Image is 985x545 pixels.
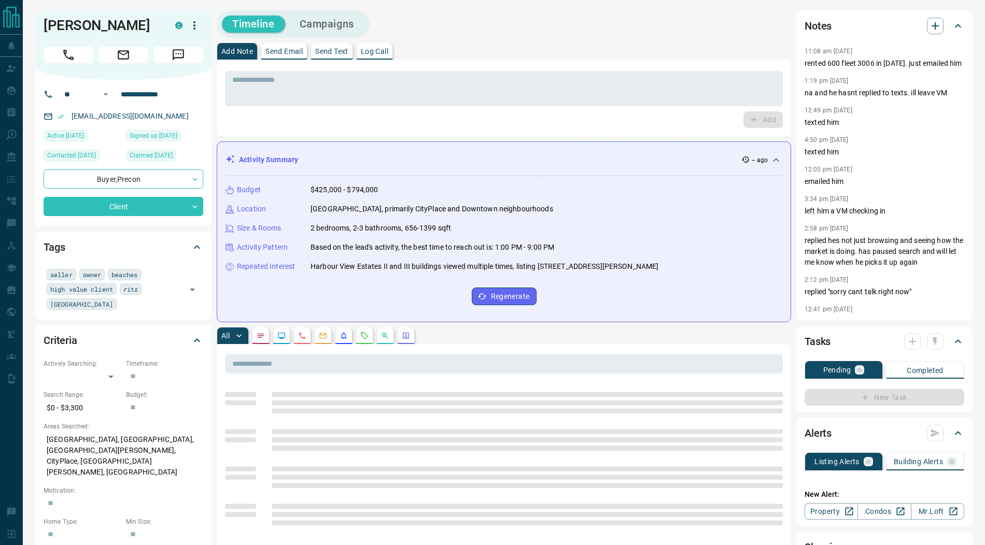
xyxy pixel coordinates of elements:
[265,48,303,55] p: Send Email
[805,225,849,232] p: 2:58 pm [DATE]
[44,422,203,431] p: Areas Searched:
[237,223,282,234] p: Size & Rooms
[857,503,911,520] a: Condos
[298,332,306,340] svg: Calls
[44,328,203,353] div: Criteria
[805,117,964,128] p: texted him
[57,113,64,120] svg: Email Verified
[805,421,964,446] div: Alerts
[805,58,964,69] p: rented 600 fleet 3006 in [DATE]. just emailed him
[226,150,782,169] div: Activity Summary-- ago
[123,284,138,294] span: ritz
[894,458,943,465] p: Building Alerts
[126,150,203,164] div: Thu Jun 13 2019
[100,88,112,101] button: Open
[805,88,964,98] p: na and he hasnt replied to texts. ill leave VM
[72,112,189,120] a: [EMAIL_ADDRESS][DOMAIN_NAME]
[361,48,388,55] p: Log Call
[311,242,554,253] p: Based on the lead's activity, the best time to reach out is: 1:00 PM - 9:00 PM
[221,332,230,339] p: All
[805,18,832,34] h2: Notes
[83,269,102,280] span: owner
[237,261,295,272] p: Repeated Interest
[47,131,84,141] span: Active [DATE]
[44,239,65,255] h2: Tags
[315,48,348,55] p: Send Text
[907,367,944,374] p: Completed
[111,269,137,280] span: beaches
[126,390,203,399] p: Budget:
[257,332,265,340] svg: Notes
[311,223,451,234] p: 2 bedrooms, 2-3 bathrooms, 656-1399 sqft
[805,306,852,313] p: 12:41 pm [DATE]
[44,150,121,164] div: Tue Oct 10 2023
[50,299,113,309] span: [GEOGRAPHIC_DATA]
[44,130,121,145] div: Tue Oct 07 2025
[805,206,964,217] p: left him a VM checking in
[44,517,121,526] p: Home Type:
[381,332,389,340] svg: Opportunities
[805,286,964,297] p: replied "sorry cant talk right now"
[44,399,121,417] p: $0 - $3,300
[277,332,286,340] svg: Lead Browsing Activity
[805,329,964,354] div: Tasks
[130,131,177,141] span: Signed up [DATE]
[823,366,851,374] p: Pending
[752,155,768,165] p: -- ago
[44,431,203,481] p: [GEOGRAPHIC_DATA], [GEOGRAPHIC_DATA], [GEOGRAPHIC_DATA][PERSON_NAME], CityPlace, [GEOGRAPHIC_DATA...
[44,486,203,495] p: Motivation:
[126,359,203,368] p: Timeframe:
[805,107,852,114] p: 12:49 pm [DATE]
[44,359,121,368] p: Actively Searching:
[402,332,410,340] svg: Agent Actions
[805,276,849,283] p: 2:12 pm [DATE]
[44,390,121,399] p: Search Range:
[805,489,964,500] p: New Alert:
[472,288,537,305] button: Regenerate
[805,147,964,157] p: texted him
[360,332,369,340] svg: Requests
[47,150,96,161] span: Contacted [DATE]
[311,184,378,195] p: $425,000 - $794,000
[805,77,849,84] p: 1:19 pm [DATE]
[805,48,852,55] p: 11:08 am [DATE]
[130,150,173,161] span: Claimed [DATE]
[153,47,203,63] span: Message
[44,169,203,189] div: Buyer , Precon
[44,332,77,349] h2: Criteria
[805,333,831,350] h2: Tasks
[805,136,849,144] p: 4:50 pm [DATE]
[340,332,348,340] svg: Listing Alerts
[237,242,288,253] p: Activity Pattern
[805,503,858,520] a: Property
[805,176,964,187] p: emailed him
[237,204,266,214] p: Location
[805,235,964,268] p: replied hes not just browsing and seeing how the market is doing. has paused search and will let ...
[221,48,253,55] p: Add Note
[805,425,832,441] h2: Alerts
[44,17,160,34] h1: [PERSON_NAME]
[805,195,849,203] p: 3:34 pm [DATE]
[805,13,964,38] div: Notes
[98,47,148,63] span: Email
[44,197,203,216] div: Client
[126,517,203,526] p: Min Size:
[911,503,964,520] a: Mr.Loft
[44,47,93,63] span: Call
[311,204,553,214] p: [GEOGRAPHIC_DATA], primarily CityPlace and Downtown neighbourhoods
[222,16,285,33] button: Timeline
[289,16,364,33] button: Campaigns
[319,332,327,340] svg: Emails
[126,130,203,145] div: Wed Jun 12 2019
[44,235,203,260] div: Tags
[185,282,200,297] button: Open
[50,284,113,294] span: high value client
[50,269,73,280] span: seller
[237,184,261,195] p: Budget
[805,166,852,173] p: 12:05 pm [DATE]
[814,458,860,465] p: Listing Alerts
[175,22,182,29] div: condos.ca
[311,261,658,272] p: Harbour View Estates II and III buildings viewed multiple times, listing [STREET_ADDRESS][PERSON_...
[239,154,298,165] p: Activity Summary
